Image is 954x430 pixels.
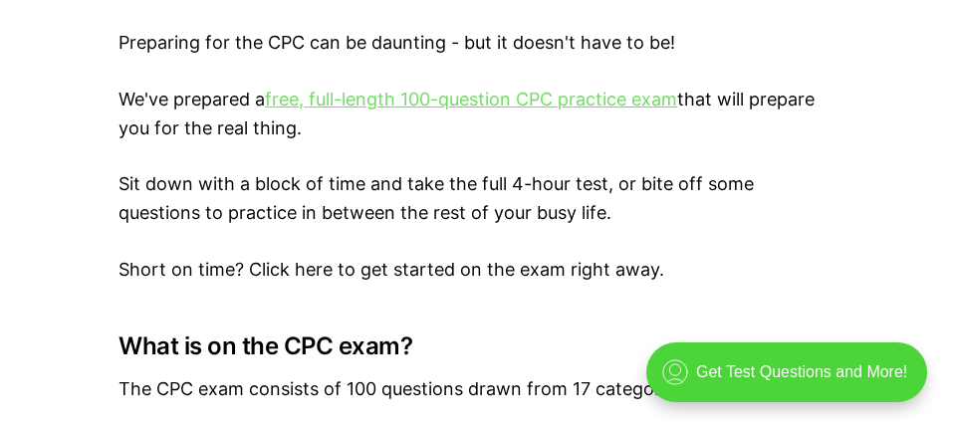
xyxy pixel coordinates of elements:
a: free, full-length 100-question CPC practice exam [265,89,677,109]
p: Preparing for the CPC can be daunting - but it doesn't have to be! [119,29,835,58]
h3: What is on the CPC exam? [119,332,835,360]
p: We've prepared a that will prepare you for the real thing. [119,86,835,143]
p: Short on time? Click here to get started on the exam right away. [119,256,835,285]
iframe: portal-trigger [629,332,954,430]
p: The CPC exam consists of 100 questions drawn from 17 categories. [119,375,835,404]
p: Sit down with a block of time and take the full 4-hour test, or bite off some questions to practi... [119,170,835,228]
